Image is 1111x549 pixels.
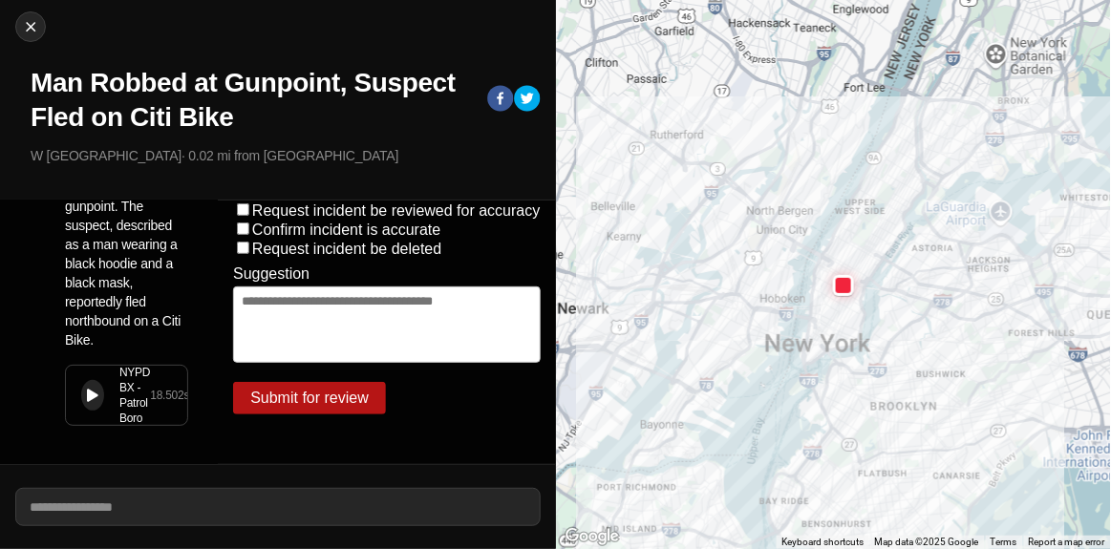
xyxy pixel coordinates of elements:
[150,388,189,403] div: 18.502 s
[119,365,150,426] div: NYPD BX - Patrol Boro
[31,66,472,135] h1: Man Robbed at Gunpoint, Suspect Fled on Citi Bike
[233,265,310,283] label: Suggestion
[514,85,541,116] button: twitter
[487,85,514,116] button: facebook
[233,382,386,414] button: Submit for review
[781,536,864,549] button: Keyboard shortcuts
[21,17,40,36] img: cancel
[15,11,46,42] button: cancel
[1029,537,1105,547] a: Report a map error
[561,524,624,549] img: Google
[991,537,1017,547] a: Terms (opens in new tab)
[875,537,979,547] span: Map data ©2025 Google
[252,222,440,238] label: Confirm incident is accurate
[65,158,188,349] p: Police advise that a man was robbed at gunpoint. The suspect, described as a man wearing a black ...
[31,146,541,165] p: W [GEOGRAPHIC_DATA] · 0.02 mi from [GEOGRAPHIC_DATA]
[252,202,541,219] label: Request incident be reviewed for accuracy
[561,524,624,549] a: Open this area in Google Maps (opens a new window)
[252,241,441,257] label: Request incident be deleted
